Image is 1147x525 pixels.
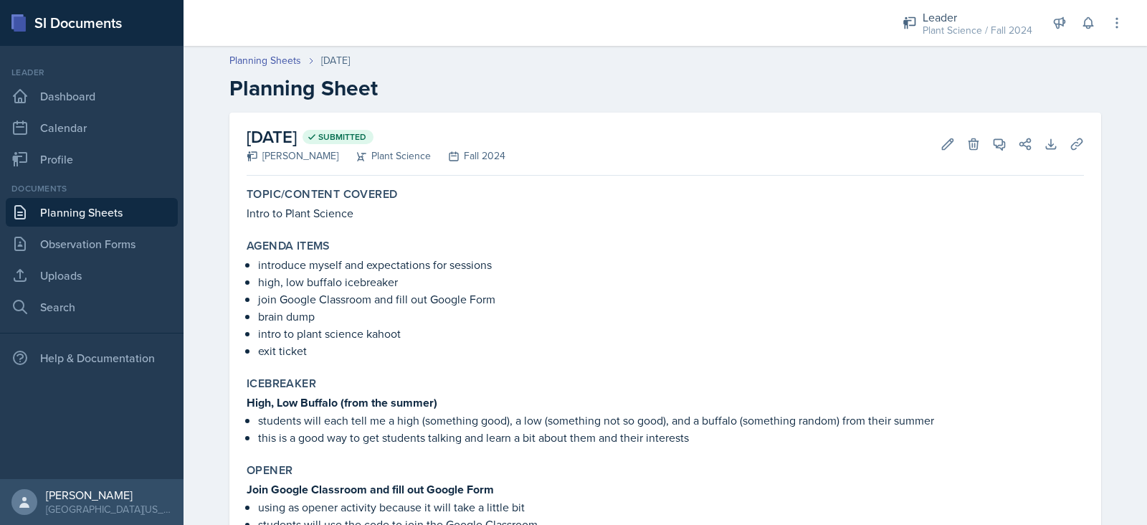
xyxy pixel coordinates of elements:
div: [PERSON_NAME] [247,148,338,164]
div: Documents [6,182,178,195]
p: using as opener activity because it will take a little bit [258,498,1084,516]
label: Topic/Content Covered [247,187,397,202]
div: Fall 2024 [431,148,505,164]
div: Help & Documentation [6,344,178,372]
a: Observation Forms [6,230,178,258]
a: Search [6,293,178,321]
h2: [DATE] [247,124,505,150]
a: Calendar [6,113,178,142]
label: Opener [247,463,292,478]
h2: Planning Sheet [229,75,1101,101]
p: high, low buffalo icebreaker [258,273,1084,290]
p: exit ticket [258,342,1084,359]
label: Icebreaker [247,377,316,391]
a: Profile [6,145,178,174]
div: Plant Science [338,148,431,164]
strong: High, Low Buffalo (from the summer) [247,394,437,411]
div: [DATE] [321,53,350,68]
div: [GEOGRAPHIC_DATA][US_STATE] [46,502,172,516]
a: Planning Sheets [6,198,178,227]
div: Leader [6,66,178,79]
span: Submitted [318,131,366,143]
a: Planning Sheets [229,53,301,68]
strong: Join Google Classroom and fill out Google Form [247,481,494,498]
p: introduce myself and expectations for sessions [258,256,1084,273]
div: Plant Science / Fall 2024 [923,23,1032,38]
p: this is a good way to get students talking and learn a bit about them and their interests [258,429,1084,446]
p: brain dump [258,308,1084,325]
a: Uploads [6,261,178,290]
label: Agenda items [247,239,330,253]
p: students will each tell me a high (something good), a low (something not so good), and a buffalo ... [258,412,1084,429]
a: Dashboard [6,82,178,110]
div: Leader [923,9,1032,26]
p: Intro to Plant Science [247,204,1084,222]
p: intro to plant science kahoot [258,325,1084,342]
p: join Google Classroom and fill out Google Form [258,290,1084,308]
div: [PERSON_NAME] [46,488,172,502]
